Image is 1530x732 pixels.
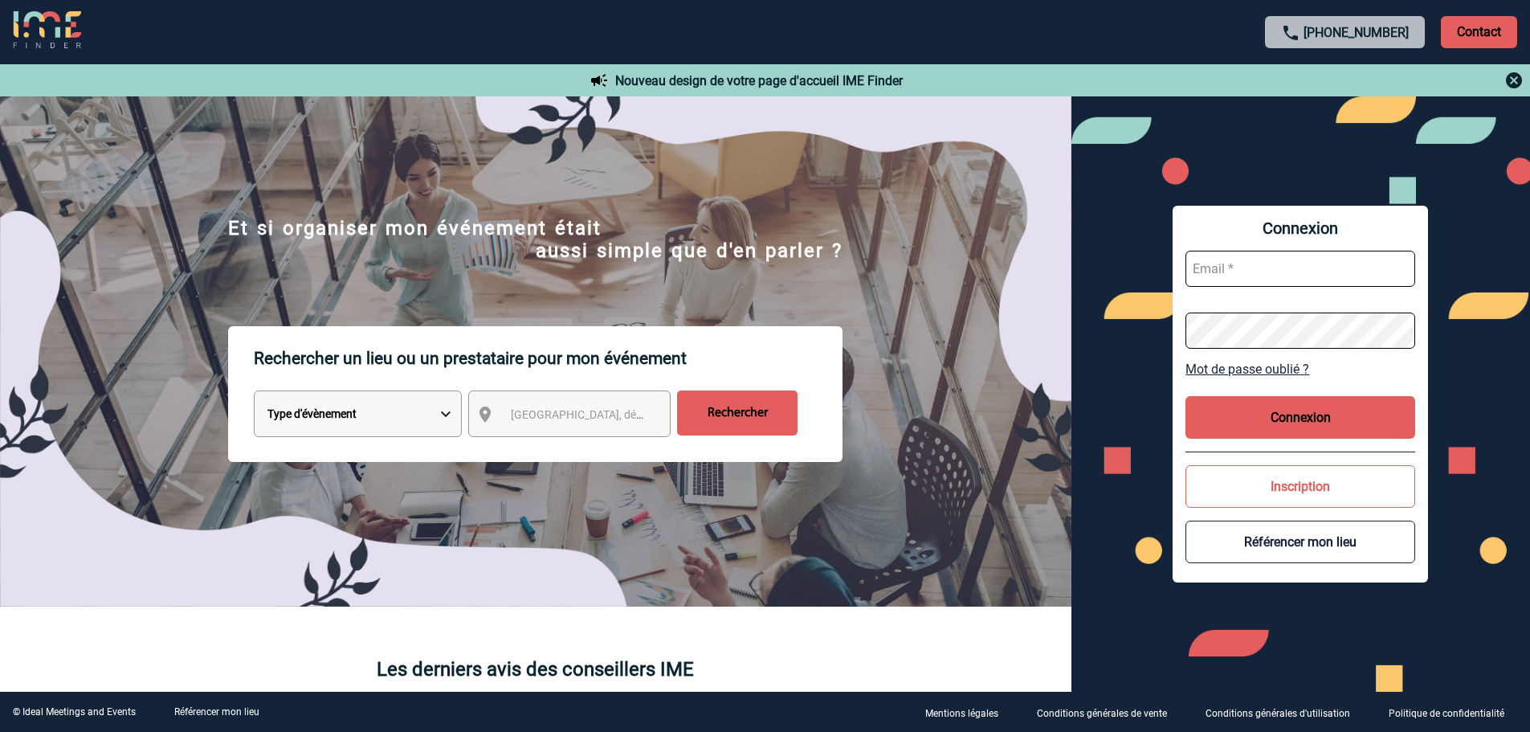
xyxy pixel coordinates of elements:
a: [PHONE_NUMBER] [1304,25,1409,40]
button: Inscription [1185,465,1415,508]
span: Connexion [1185,219,1415,238]
img: call-24-px.png [1281,23,1300,43]
a: Politique de confidentialité [1376,705,1530,720]
button: Connexion [1185,396,1415,439]
input: Email * [1185,251,1415,287]
button: Référencer mon lieu [1185,521,1415,563]
a: Mot de passe oublié ? [1185,362,1415,377]
div: © Ideal Meetings and Events [13,706,136,718]
p: Contact [1441,16,1517,48]
p: Rechercher un lieu ou un prestataire pour mon événement [254,326,843,391]
p: Politique de confidentialité [1389,708,1504,719]
input: Rechercher [677,391,798,436]
a: Référencer mon lieu [174,706,259,718]
a: Conditions générales d'utilisation [1193,705,1376,720]
p: Conditions générales de vente [1037,708,1167,719]
a: Mentions légales [912,705,1024,720]
a: Conditions générales de vente [1024,705,1193,720]
p: Mentions légales [925,708,998,719]
span: [GEOGRAPHIC_DATA], département, région... [511,408,734,421]
p: Conditions générales d'utilisation [1206,708,1350,719]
